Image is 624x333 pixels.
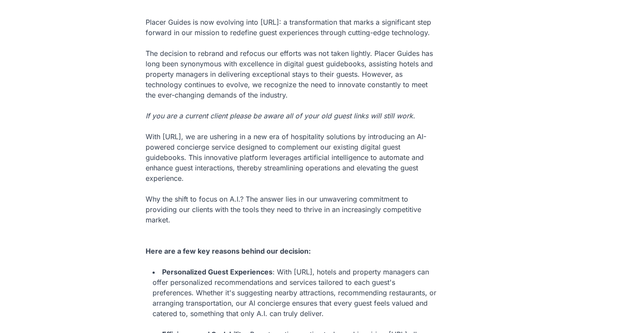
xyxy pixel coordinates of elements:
[146,247,311,255] strong: Here are a few key reasons behind our decision:
[153,267,437,329] li: : With [URL], hotels and property managers can offer personalized recommendations and services ta...
[146,17,437,38] div: Placer Guides is now evolving into [URL]: a transformation that marks a significant step forward ...
[146,38,437,121] div: The decision to rebrand and refocus our efforts was not taken lightly. Placer Guides has long bee...
[146,111,415,120] em: If you are a current client please be aware all of your old guest links will still work.
[146,183,437,267] div: Why the shift to focus on A.I.? The answer lies in our unwavering commitment to providing our cli...
[162,268,273,276] strong: Personalized Guest Experiences
[146,121,437,183] div: With [URL], we are ushering in a new era of hospitality solutions by introducing an AI-powered co...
